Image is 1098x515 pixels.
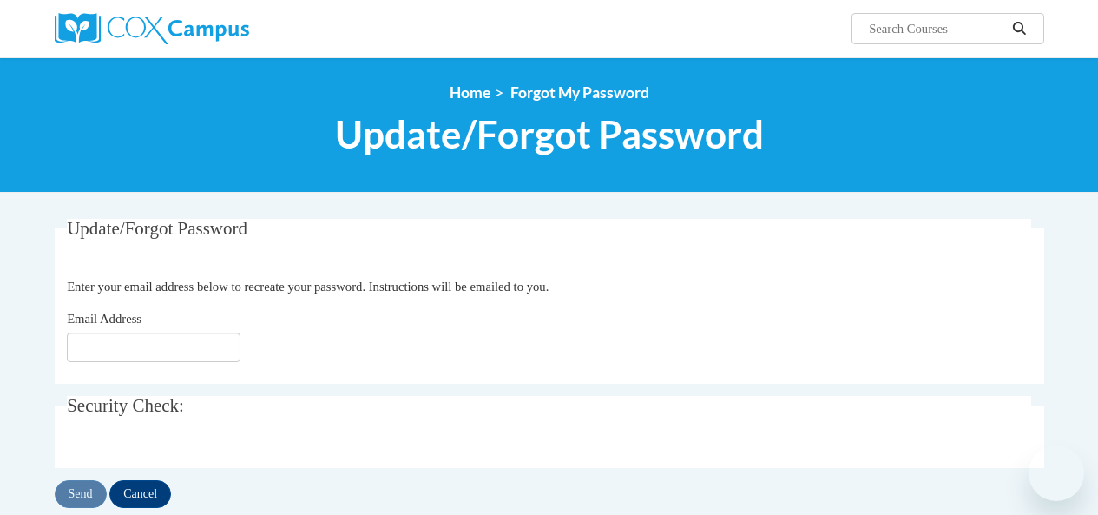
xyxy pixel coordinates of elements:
[109,480,171,508] input: Cancel
[67,333,240,362] input: Email
[867,18,1006,39] input: Search Courses
[67,218,247,239] span: Update/Forgot Password
[1006,18,1032,39] button: Search
[67,395,184,416] span: Security Check:
[67,312,141,326] span: Email Address
[335,111,764,157] span: Update/Forgot Password
[510,83,649,102] span: Forgot My Password
[67,280,549,294] span: Enter your email address below to recreate your password. Instructions will be emailed to you.
[1029,446,1084,501] iframe: Button to launch messaging window
[55,13,367,44] a: Cox Campus
[450,83,490,102] a: Home
[55,13,249,44] img: Cox Campus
